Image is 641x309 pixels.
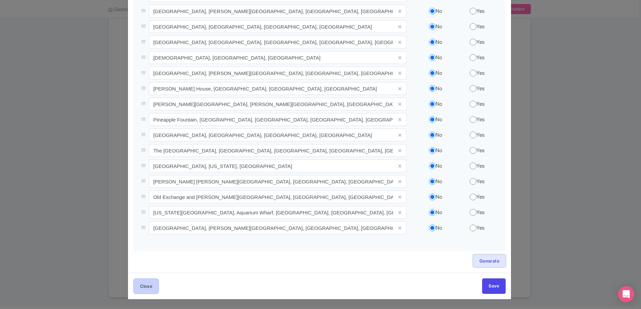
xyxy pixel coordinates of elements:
label: No [436,7,442,15]
label: No [436,147,442,154]
div: Open Intercom Messenger [618,286,634,302]
label: No [436,100,442,108]
label: No [436,116,442,124]
label: No [436,162,442,170]
label: Yes [476,100,484,108]
label: Yes [476,209,484,216]
label: Yes [476,147,484,154]
label: No [436,54,442,62]
label: No [436,224,442,232]
label: No [436,209,442,216]
label: No [436,193,442,201]
label: Yes [476,162,484,170]
label: Yes [476,116,484,124]
label: Yes [476,131,484,139]
label: Yes [476,193,484,201]
label: No [436,131,442,139]
label: No [436,38,442,46]
label: Yes [476,54,484,62]
label: Yes [476,7,484,15]
label: No [436,23,442,31]
label: Yes [476,224,484,232]
label: No [436,178,442,185]
label: Yes [476,85,484,93]
label: No [436,85,442,93]
input: Save [482,278,506,294]
label: Yes [476,23,484,31]
label: Yes [476,69,484,77]
button: Close [133,278,159,294]
a: Generate [473,254,506,267]
label: Yes [476,178,484,185]
label: Yes [476,38,484,46]
label: No [436,69,442,77]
